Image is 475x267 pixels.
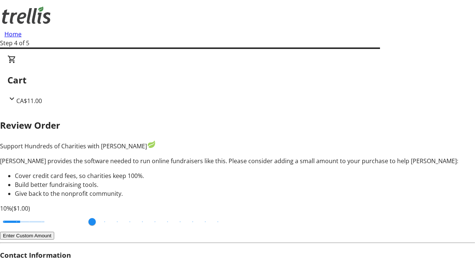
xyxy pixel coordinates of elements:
li: Cover credit card fees, so charities keep 100%. [15,171,475,180]
span: CA$11.00 [16,97,42,105]
h2: Cart [7,73,468,87]
li: Give back to the nonprofit community. [15,189,475,198]
div: CartCA$11.00 [7,55,468,105]
li: Build better fundraising tools. [15,180,475,189]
